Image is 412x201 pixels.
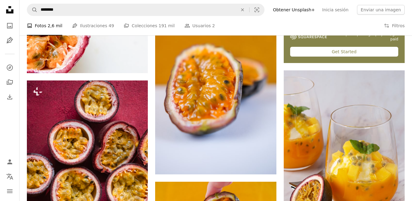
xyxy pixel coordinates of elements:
[384,16,405,35] button: Filtros
[4,76,16,88] a: Colecciones
[4,4,16,17] a: Inicio — Unsplash
[108,22,114,29] span: 49
[284,143,405,149] a: Vaso transparente con líquido amarillo
[27,4,38,16] button: Buscar en Unsplash
[4,170,16,183] button: Idioma
[4,20,16,32] a: Fotos
[159,22,175,29] span: 191 mil
[212,22,215,29] span: 2
[4,61,16,74] a: Explorar
[290,47,398,57] div: Get Started
[250,4,264,16] button: Búsqueda visual
[4,91,16,103] a: Historial de descargas
[334,32,398,42] span: Squarespace: get projects, get paid
[124,16,175,35] a: Colecciones 191 mil
[4,34,16,47] a: Ilustraciones
[27,169,148,174] a: Un montón de comida que está dentro de un tazón
[4,185,16,197] button: Menú
[269,5,319,15] a: Obtener Unsplash+
[319,5,352,15] a: Inicia sesión
[72,16,114,35] a: Ilustraciones 49
[155,80,276,86] a: fruta naranja en rodajas sobre superficie blanca
[27,4,264,16] form: Encuentra imágenes en todo el sitio
[4,156,16,168] a: Iniciar sesión / Registrarse
[184,16,215,35] a: Usuarios 2
[236,4,249,16] button: Borrar
[357,5,405,15] button: Enviar una imagen
[290,34,327,40] img: file-1747939142011-51e5cc87e3c9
